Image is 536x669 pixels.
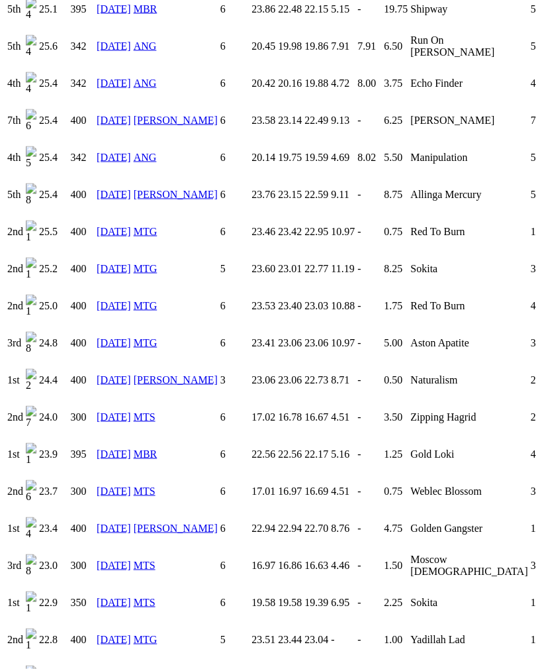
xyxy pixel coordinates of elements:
[357,103,382,138] td: -
[251,585,276,621] td: 19.58
[251,177,276,213] td: 23.76
[97,40,131,52] a: [DATE]
[7,251,24,287] td: 2nd
[38,214,69,250] td: 25.5
[277,177,302,213] td: 23.15
[26,258,36,280] img: 1
[7,437,24,472] td: 1st
[383,325,408,361] td: 5.00
[220,399,250,435] td: 6
[97,560,131,571] a: [DATE]
[410,177,528,213] td: Allinga Mercury
[330,399,355,435] td: 4.51
[38,66,69,101] td: 25.4
[410,103,528,138] td: [PERSON_NAME]
[383,288,408,324] td: 1.75
[383,140,408,176] td: 5.50
[277,325,302,361] td: 23.06
[251,325,276,361] td: 23.41
[134,337,157,348] a: MTG
[304,103,329,138] td: 22.49
[357,622,382,658] td: -
[38,103,69,138] td: 25.4
[26,332,36,354] img: 8
[220,437,250,472] td: 6
[70,288,95,324] td: 400
[304,177,329,213] td: 22.59
[70,437,95,472] td: 395
[26,295,36,317] img: 1
[277,511,302,546] td: 22.94
[383,362,408,398] td: 0.50
[38,474,69,509] td: 23.7
[97,411,131,423] a: [DATE]
[330,103,355,138] td: 9.13
[220,28,250,64] td: 6
[277,288,302,324] td: 23.40
[383,474,408,509] td: 0.75
[383,251,408,287] td: 8.25
[7,103,24,138] td: 7th
[97,523,131,534] a: [DATE]
[330,622,355,658] td: -
[410,622,528,658] td: Yadillah Lad
[134,486,156,497] a: MTS
[7,474,24,509] td: 2nd
[357,288,382,324] td: -
[251,622,276,658] td: 23.51
[7,622,24,658] td: 2nd
[383,548,408,584] td: 1.50
[277,585,302,621] td: 19.58
[220,511,250,546] td: 6
[220,288,250,324] td: 6
[410,251,528,287] td: Sokita
[304,66,329,101] td: 19.88
[277,251,302,287] td: 23.01
[7,511,24,546] td: 1st
[70,622,95,658] td: 400
[251,214,276,250] td: 23.46
[134,634,157,645] a: MTG
[134,226,157,237] a: MTG
[410,28,528,64] td: Run On [PERSON_NAME]
[330,511,355,546] td: 8.76
[410,474,528,509] td: Weblec Blossom
[251,28,276,64] td: 20.45
[251,140,276,176] td: 20.14
[304,474,329,509] td: 16.69
[220,548,250,584] td: 6
[410,399,528,435] td: Zipping Hagrid
[70,103,95,138] td: 400
[357,140,382,176] td: 8.02
[410,585,528,621] td: Sokita
[357,28,382,64] td: 7.91
[410,214,528,250] td: Red To Burn
[7,362,24,398] td: 1st
[38,140,69,176] td: 25.4
[97,634,131,645] a: [DATE]
[38,288,69,324] td: 25.0
[7,177,24,213] td: 5th
[410,325,528,361] td: Aston Apatite
[410,66,528,101] td: Echo Finder
[251,548,276,584] td: 16.97
[251,288,276,324] td: 23.53
[383,399,408,435] td: 3.50
[26,369,36,391] img: 2
[357,177,382,213] td: -
[97,337,131,348] a: [DATE]
[70,214,95,250] td: 400
[97,77,131,89] a: [DATE]
[410,548,528,584] td: Moscow [DEMOGRAPHIC_DATA]
[7,548,24,584] td: 3rd
[410,362,528,398] td: Naturalism
[220,585,250,621] td: 6
[134,189,218,200] a: [PERSON_NAME]
[70,251,95,287] td: 400
[357,362,382,398] td: -
[38,177,69,213] td: 25.4
[251,399,276,435] td: 17.02
[304,325,329,361] td: 23.06
[357,437,382,472] td: -
[383,585,408,621] td: 2.25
